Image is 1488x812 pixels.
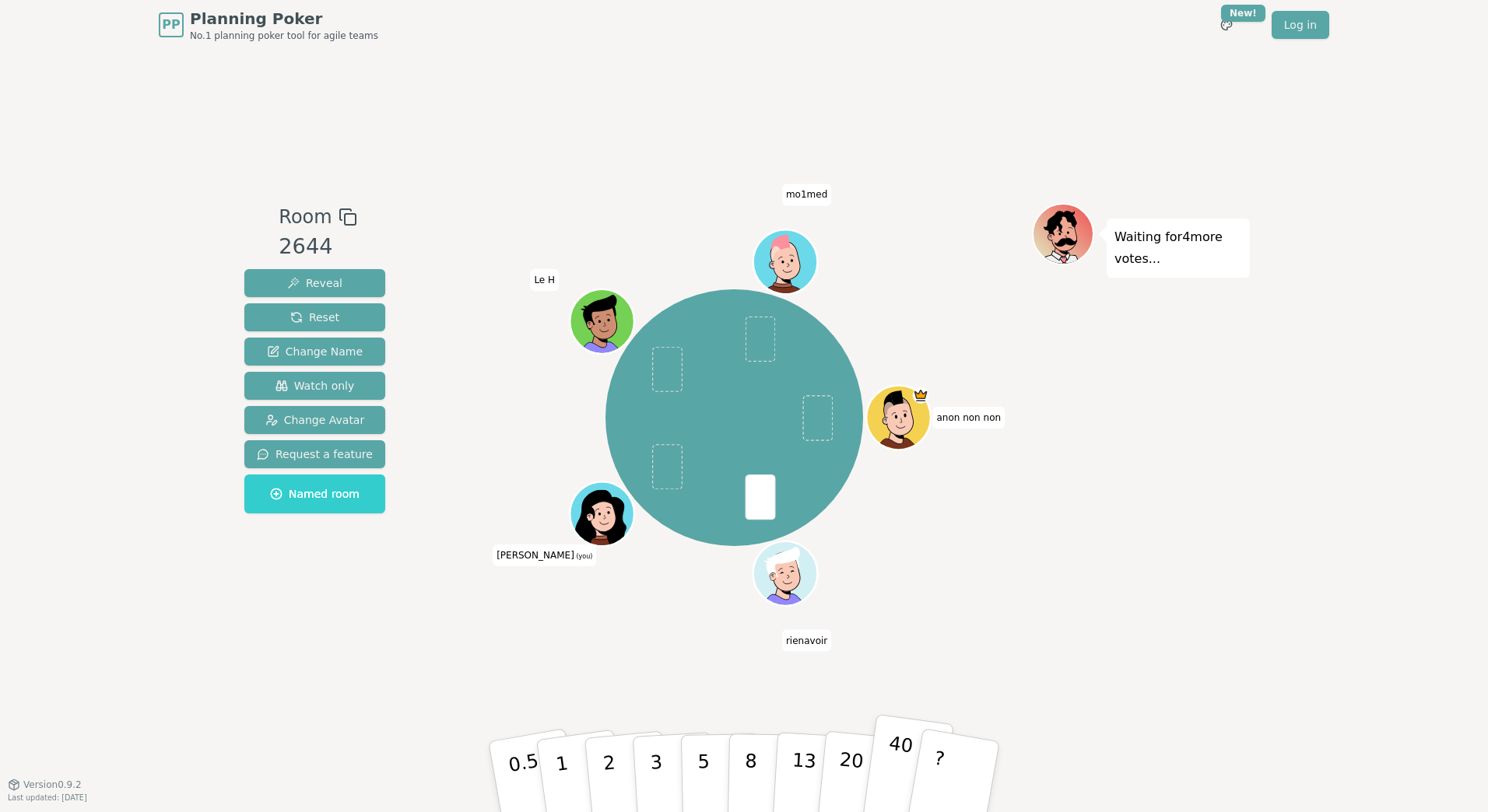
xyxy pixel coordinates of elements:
[493,544,596,566] span: Click to change your name
[932,407,1005,429] span: Click to change your name
[782,630,831,652] span: Click to change your name
[530,269,559,291] span: Click to change your name
[1272,11,1329,39] a: Log in
[1221,5,1265,22] div: New!
[270,486,360,502] span: Named room
[23,779,82,791] span: Version 0.9.2
[190,8,378,30] span: Planning Poker
[265,412,365,428] span: Change Avatar
[244,269,385,297] button: Reveal
[162,16,180,34] span: PP
[912,387,928,404] span: anon non non is the host
[8,793,87,802] span: Last updated: [DATE]
[1114,226,1242,270] p: Waiting for 4 more votes...
[244,474,385,513] button: Named room
[257,446,373,462] span: Request a feature
[279,231,356,263] div: 2644
[244,303,385,331] button: Reset
[267,344,363,359] span: Change Name
[244,440,385,468] button: Request a feature
[287,275,342,291] span: Reveal
[244,406,385,434] button: Change Avatar
[571,484,632,544] button: Click to change your avatar
[782,184,831,206] span: Click to change your name
[244,338,385,366] button: Change Name
[244,372,385,400] button: Watch only
[1213,11,1241,39] button: New!
[190,30,378,42] span: No.1 planning poker tool for agile teams
[290,310,339,325] span: Reset
[574,553,593,560] span: (you)
[8,779,82,791] button: Version0.9.2
[159,8,378,42] a: PPPlanning PokerNo.1 planning poker tool for agile teams
[275,378,355,394] span: Watch only
[279,203,332,231] span: Room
